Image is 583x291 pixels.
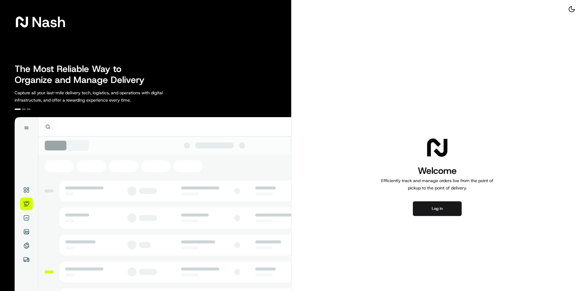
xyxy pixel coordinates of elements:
[15,89,190,104] p: Capture all your last-mile delivery tech, logistics, and operations with digital infrastructure, ...
[379,177,496,192] p: Efficiently track and manage orders live from the point of pickup to the point of delivery.
[32,16,66,28] span: Nash
[15,63,151,85] h2: The Most Reliable Way to Organize and Manage Delivery
[379,165,496,177] h1: Welcome
[413,201,462,216] button: Log in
